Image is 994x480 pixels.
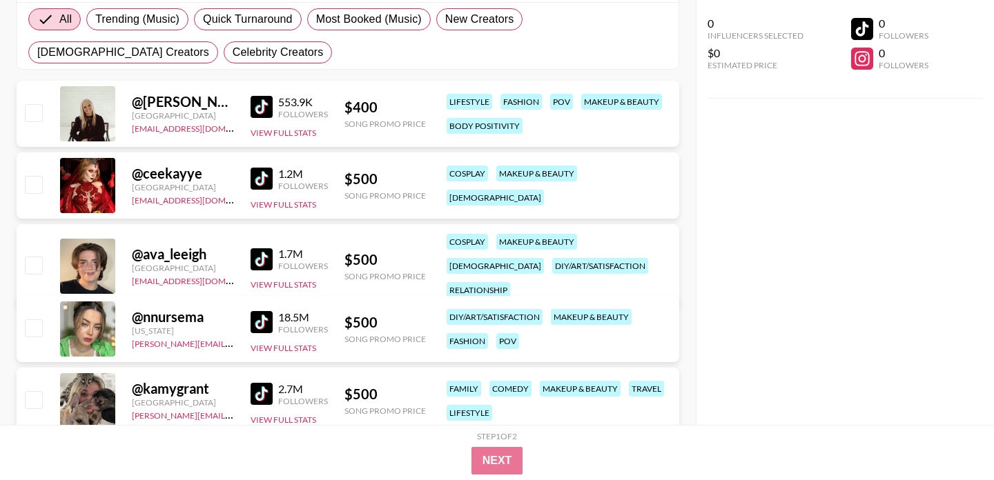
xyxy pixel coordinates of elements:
[251,383,273,405] img: TikTok
[496,166,577,181] div: makeup & beauty
[925,411,977,463] iframe: Drift Widget Chat Controller
[132,182,234,192] div: [GEOGRAPHIC_DATA]
[316,11,422,28] span: Most Booked (Music)
[132,380,234,397] div: @ kamygrant
[447,309,543,325] div: diy/art/satisfaction
[132,326,234,336] div: [US_STATE]
[251,96,273,118] img: TikTok
[278,382,328,396] div: 2.7M
[278,310,328,324] div: 18.5M
[447,190,544,206] div: [DEMOGRAPHIC_DATA]
[344,119,426,129] div: Song Promo Price
[132,263,234,273] div: [GEOGRAPHIC_DATA]
[132,192,271,206] a: [EMAIL_ADDRESS][DOMAIN_NAME]
[344,271,426,281] div: Song Promo Price
[278,261,328,271] div: Followers
[344,334,426,344] div: Song Promo Price
[344,190,426,201] div: Song Promo Price
[496,333,519,349] div: pov
[251,311,273,333] img: TikTok
[879,17,928,30] div: 0
[447,234,488,250] div: cosplay
[489,381,532,397] div: comedy
[132,308,234,326] div: @ nnursema
[278,181,328,191] div: Followers
[879,46,928,60] div: 0
[132,273,271,286] a: [EMAIL_ADDRESS][DOMAIN_NAME]
[500,94,542,110] div: fashion
[344,406,426,416] div: Song Promo Price
[203,11,293,28] span: Quick Turnaround
[447,166,488,181] div: cosplay
[132,246,234,263] div: @ ava_leeigh
[344,251,426,268] div: $ 500
[344,314,426,331] div: $ 500
[278,396,328,406] div: Followers
[132,93,234,110] div: @ [PERSON_NAME].traveller
[447,258,544,274] div: [DEMOGRAPHIC_DATA]
[132,397,234,408] div: [GEOGRAPHIC_DATA]
[629,381,664,397] div: travel
[879,30,928,41] div: Followers
[251,199,316,210] button: View Full Stats
[251,343,316,353] button: View Full Stats
[708,30,803,41] div: Influencers Selected
[344,170,426,188] div: $ 500
[447,282,510,298] div: relationship
[278,167,328,181] div: 1.2M
[550,94,573,110] div: pov
[278,95,328,109] div: 553.9K
[251,414,316,425] button: View Full Stats
[344,99,426,116] div: $ 400
[278,324,328,334] div: Followers
[708,17,803,30] div: 0
[447,405,492,421] div: lifestyle
[708,60,803,70] div: Estimated Price
[447,333,488,349] div: fashion
[251,168,273,190] img: TikTok
[551,309,632,325] div: makeup & beauty
[95,11,179,28] span: Trending (Music)
[447,118,523,134] div: body positivity
[278,247,328,261] div: 1.7M
[251,279,316,290] button: View Full Stats
[251,128,316,138] button: View Full Stats
[879,60,928,70] div: Followers
[471,447,523,474] button: Next
[447,94,492,110] div: lifestyle
[132,121,271,134] a: [EMAIL_ADDRESS][DOMAIN_NAME]
[278,109,328,119] div: Followers
[540,381,621,397] div: makeup & beauty
[447,381,481,397] div: family
[37,44,209,61] span: [DEMOGRAPHIC_DATA] Creators
[344,386,426,403] div: $ 500
[251,248,273,270] img: TikTok
[552,258,648,274] div: diy/art/satisfaction
[132,408,336,421] a: [PERSON_NAME][EMAIL_ADDRESS][DOMAIN_NAME]
[581,94,662,110] div: makeup & beauty
[132,165,234,182] div: @ ceekayye
[445,11,514,28] span: New Creators
[59,11,72,28] span: All
[496,234,577,250] div: makeup & beauty
[708,46,803,60] div: $0
[132,336,336,349] a: [PERSON_NAME][EMAIL_ADDRESS][DOMAIN_NAME]
[132,110,234,121] div: [GEOGRAPHIC_DATA]
[233,44,324,61] span: Celebrity Creators
[477,431,517,441] div: Step 1 of 2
